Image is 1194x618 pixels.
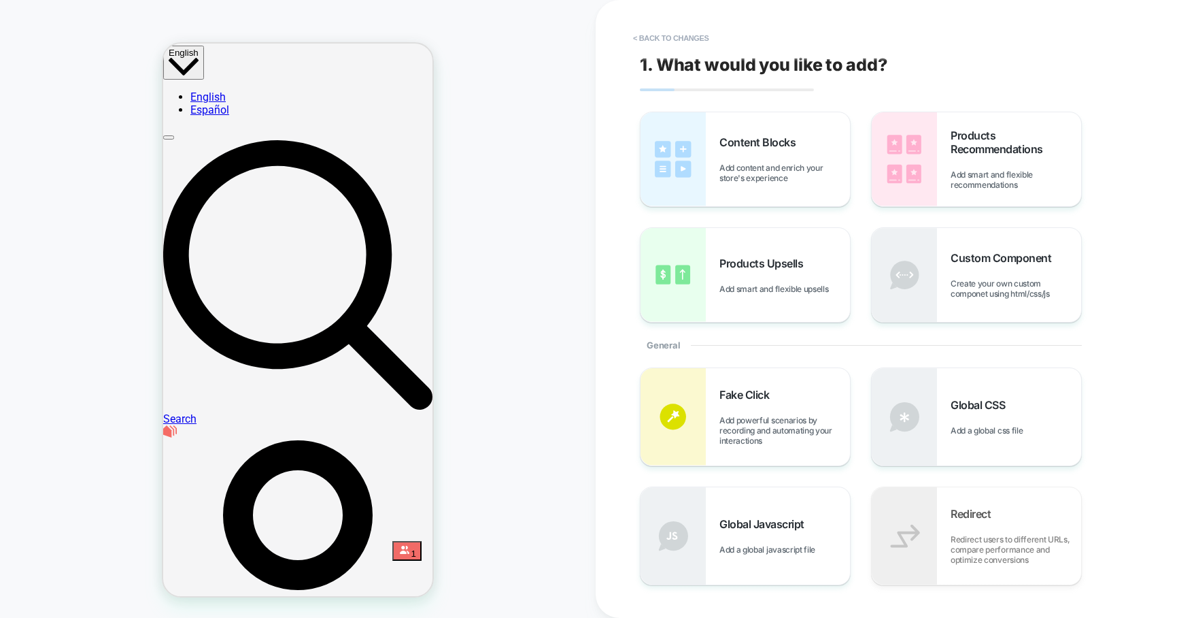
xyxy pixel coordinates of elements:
span: Add smart and flexible recommendations [951,169,1081,190]
inbox-online-store-chat: Shopify online store chat [229,498,258,542]
span: Custom Component [951,251,1058,265]
span: Redirect users to different URLs, compare performance and optimize conversions [951,534,1081,565]
span: Global CSS [951,398,1012,412]
span: Add a global javascript file [719,544,822,555]
button: < Back to changes [626,27,716,49]
span: Redirect [951,507,997,521]
span: Fake Click [719,388,776,402]
a: Español [27,60,66,73]
span: Add a global css file [951,425,1029,436]
span: Create your own custom componet using html/css/js [951,278,1081,299]
div: General [640,323,1082,368]
span: Products Recommendations [951,129,1081,156]
span: Add content and enrich your store's experience [719,163,850,183]
span: 1. What would you like to add? [640,54,887,75]
span: Add powerful scenarios by recording and automating your interactions [719,415,850,446]
span: Global Javascript [719,517,811,531]
span: Add smart and flexible upsells [719,284,835,294]
span: Products Upsells [719,257,810,270]
span: Content Blocks [719,135,802,149]
a: English [27,47,63,60]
